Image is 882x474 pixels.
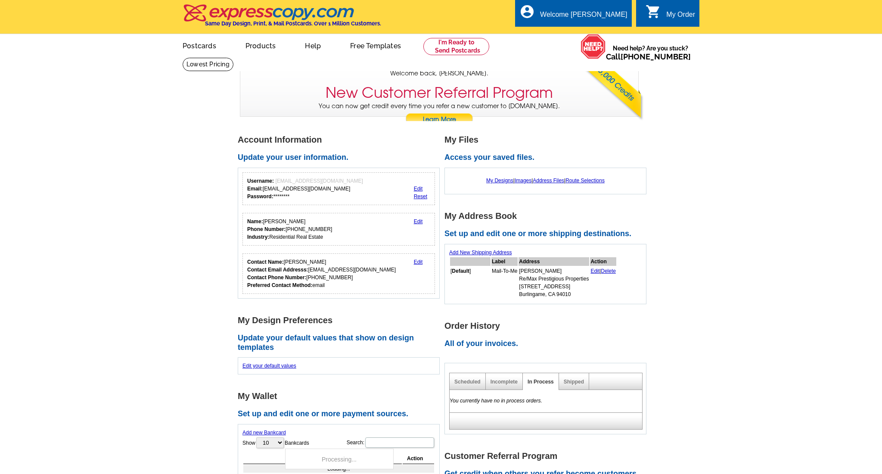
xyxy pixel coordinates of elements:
[666,11,695,23] div: My Order
[646,4,661,19] i: shopping_cart
[275,178,363,184] span: [EMAIL_ADDRESS][DOMAIN_NAME]
[454,379,481,385] a: Scheduled
[365,437,434,448] input: Search:
[491,257,518,266] th: Label
[519,257,589,266] th: Address
[247,234,269,240] strong: Industry:
[449,249,512,256] a: Add New Shipping Address
[590,268,599,274] a: Edit
[242,253,435,294] div: Who should we contact regarding order issues?
[238,135,444,144] h1: Account Information
[242,172,435,205] div: Your login information.
[247,226,286,232] strong: Phone Number:
[444,339,651,349] h2: All of your invoices.
[242,363,296,369] a: Edit your default values
[581,34,606,59] img: help
[242,430,286,436] a: Add new Bankcard
[405,113,473,126] a: Learn More
[450,398,542,404] em: You currently have no in process orders.
[565,178,605,184] a: Route Selections
[590,257,616,266] th: Action
[450,267,491,299] td: [ ]
[256,437,284,448] select: ShowBankcards
[205,20,381,27] h4: Same Day Design, Print, & Mail Postcards. Over 1 Million Customers.
[414,193,427,200] a: Reset
[444,135,651,144] h1: My Files
[243,465,434,473] td: Loading...
[390,69,488,78] span: Welcome back, [PERSON_NAME].
[247,267,308,273] strong: Contact Email Addresss:
[247,258,396,289] div: [PERSON_NAME] [EMAIL_ADDRESS][DOMAIN_NAME] [PHONE_NUMBER] email
[238,316,444,325] h1: My Design Preferences
[238,392,444,401] h1: My Wallet
[169,35,230,55] a: Postcards
[444,153,651,162] h2: Access your saved files.
[238,153,444,162] h2: Update your user information.
[247,218,332,241] div: [PERSON_NAME] [PHONE_NUMBER] Residential Real Estate
[491,379,518,385] a: Incomplete
[444,229,651,239] h2: Set up and edit one or more shipping destinations.
[247,282,312,288] strong: Preferred Contact Method:
[533,178,564,184] a: Address Files
[621,52,691,61] a: [PHONE_NUMBER]
[528,379,554,385] a: In Process
[247,186,263,192] strong: Email:
[240,102,638,126] p: You can now get credit every time you refer a new customer to [DOMAIN_NAME].
[247,178,274,184] strong: Username:
[491,267,518,299] td: Mail-To-Me
[606,44,695,61] span: Need help? Are you stuck?
[347,437,435,449] label: Search:
[449,172,642,189] div: | | |
[242,213,435,246] div: Your personal details.
[414,186,423,192] a: Edit
[486,178,513,184] a: My Designs
[564,379,584,385] a: Shipped
[242,437,309,449] label: Show Bankcards
[247,193,273,200] strong: Password:
[444,321,651,331] h1: Order History
[414,218,423,225] a: Edit
[515,178,531,184] a: Images
[403,453,434,464] th: Action
[646,9,695,20] a: shopping_cart My Order
[336,35,415,55] a: Free Templates
[414,259,423,265] a: Edit
[291,35,335,55] a: Help
[238,334,444,352] h2: Update your default values that show on design templates
[285,449,394,469] div: Processing...
[232,35,290,55] a: Products
[247,274,306,281] strong: Contact Phone Number:
[444,452,651,461] h1: Customer Referral Program
[606,52,691,61] span: Call
[238,409,444,419] h2: Set up and edit one or more payment sources.
[183,10,381,27] a: Same Day Design, Print, & Mail Postcards. Over 1 Million Customers.
[601,268,616,274] a: Delete
[540,11,627,23] div: Welcome [PERSON_NAME]
[590,267,616,299] td: |
[519,267,589,299] td: [PERSON_NAME] Re/Max Prestigious Properties [STREET_ADDRESS] Burlingame, CA 94010
[519,4,535,19] i: account_circle
[247,259,284,265] strong: Contact Name:
[452,268,469,274] b: Default
[444,212,651,221] h1: My Address Book
[247,218,263,225] strong: Name:
[326,84,553,102] h3: New Customer Referral Program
